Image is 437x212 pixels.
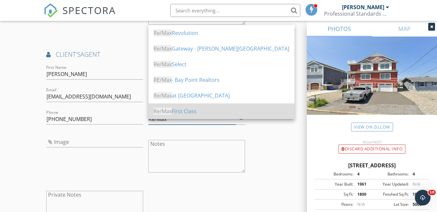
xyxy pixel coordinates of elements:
[154,92,172,99] span: Re/Max
[307,21,372,37] a: PHOTOS
[154,45,172,52] span: Re/Max
[154,108,172,115] span: Re/Max
[154,29,172,37] span: Re/Max
[324,10,389,17] div: Professional Standards Home Inspections, LLC
[372,21,437,37] a: MAP
[154,60,289,68] div: Select
[170,4,300,17] input: Search everything...
[56,50,80,59] span: client's
[372,181,409,187] div: Year Updated:
[307,139,437,144] div: Incorrect?
[342,4,384,10] div: [PERSON_NAME]
[317,202,353,207] div: Floors:
[372,171,409,177] div: Bathrooms:
[353,171,372,177] div: 4
[154,76,172,83] span: RE/Max
[351,123,393,131] a: View on Zillow
[338,144,405,154] div: Discard Additional info
[317,181,353,187] div: Year Built:
[413,181,420,187] span: N/A
[237,115,245,123] i: arrow_drop_down
[46,50,245,59] h4: AGENT
[357,202,365,207] span: N/A
[154,45,289,53] div: Gateway - [PERSON_NAME][GEOGRAPHIC_DATA]
[154,107,289,115] div: First Class
[154,92,289,99] div: at [GEOGRAPHIC_DATA]
[353,191,372,197] div: 1800
[317,191,353,197] div: Sq Ft:
[317,171,353,177] div: Bedrooms:
[154,29,289,37] div: Revolution
[372,202,409,207] div: Lot Size:
[409,171,427,177] div: 4
[372,191,409,197] div: Finished Sq Ft:
[409,202,427,207] div: 5000
[353,181,372,187] div: 1961
[44,9,116,23] a: SPECTORA
[315,161,429,169] div: [STREET_ADDRESS]
[415,190,430,205] iframe: Intercom live chat
[154,76,289,84] div: - Bay Point Realtors
[428,190,436,195] span: 10
[62,3,116,17] span: SPECTORA
[44,3,58,18] img: The Best Home Inspection Software - Spectora
[148,140,245,173] textarea: Notes
[307,37,437,130] img: streetview
[409,191,427,197] div: 1800
[46,137,143,147] input: Image
[154,61,172,68] span: Re/Max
